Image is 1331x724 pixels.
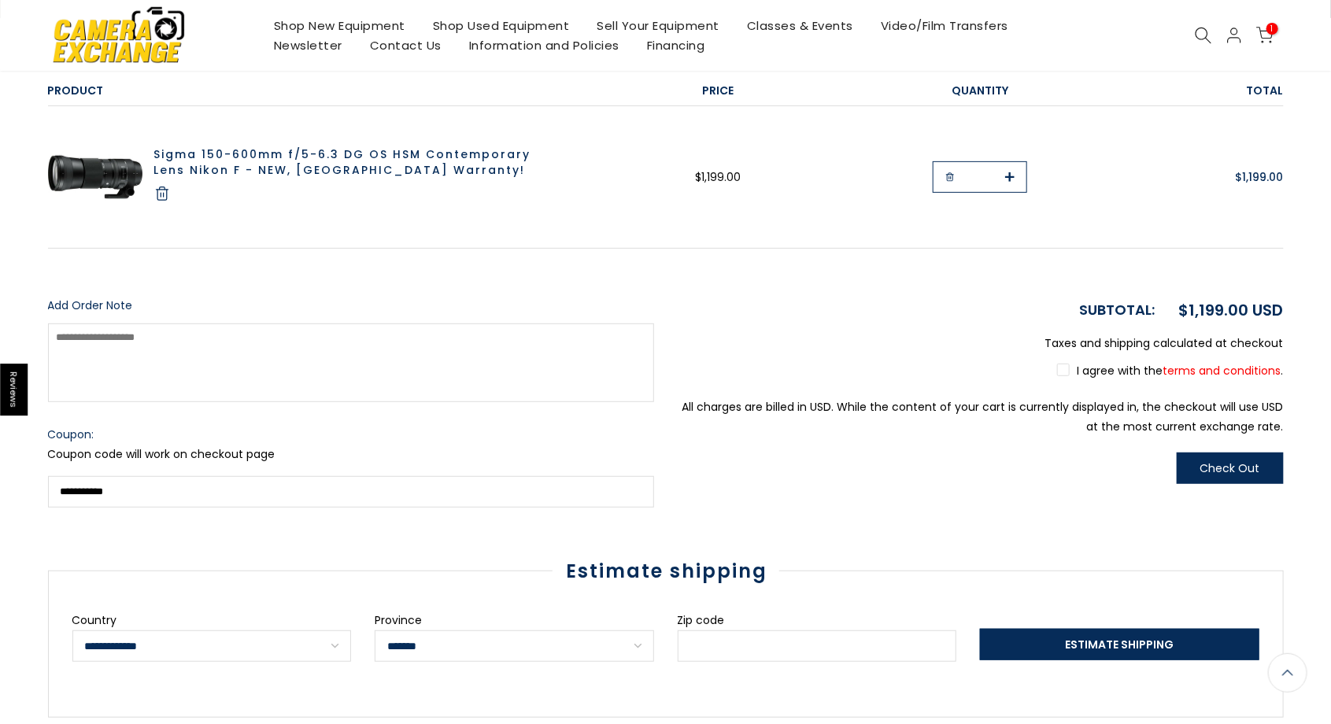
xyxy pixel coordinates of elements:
[1163,363,1281,379] a: terms and conditions
[980,629,1259,660] button: Estimate Shipping
[48,425,654,445] label: Coupon:
[867,16,1022,35] a: Video/Film Transfers
[1177,452,1284,484] button: Check Out
[733,16,867,35] a: Classes & Events
[48,445,654,464] p: Coupon code will work on checkout page
[260,35,356,55] a: Newsletter
[553,557,779,585] h3: Estimate shipping
[572,168,863,187] div: $1,199.00
[1179,296,1284,324] div: $1,199.00 USD
[560,81,875,101] div: Price
[455,35,633,55] a: Information and Policies
[419,16,583,35] a: Shop Used Equipment
[1256,27,1274,44] a: 1
[1065,637,1174,652] span: Estimate Shipping
[1080,300,1155,320] strong: Subtotal:
[1266,23,1278,35] span: 1
[1235,168,1283,187] span: $1,199.00
[154,146,531,178] a: Sigma 150-600mm f/5-6.3 DG OS HSM Contemporary Lens Nikon F - NEW, [GEOGRAPHIC_DATA] Warranty!
[260,16,419,35] a: Shop New Equipment
[375,612,422,628] label: Province
[36,81,561,101] div: Product
[875,81,1085,101] div: Quantity
[678,612,725,628] label: Zip code
[1057,363,1284,379] label: I agree with the .
[678,397,1284,437] p: All charges are billed in USD. While the content of your cart is currently displayed in , the che...
[48,297,133,313] span: Add Order Note
[48,130,142,224] img: Sigma 150-600mm f/5-6.3 DG OS HSM Contemporary Lens Nikon F - NEW, USA Warranty! Lenses - Small F...
[633,35,719,55] a: Financing
[583,16,734,35] a: Sell Your Equipment
[1085,81,1296,101] div: Total
[356,35,455,55] a: Contact Us
[678,334,1284,353] p: Taxes and shipping calculated at checkout
[1268,653,1307,693] a: Back to the top
[72,612,117,628] label: Country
